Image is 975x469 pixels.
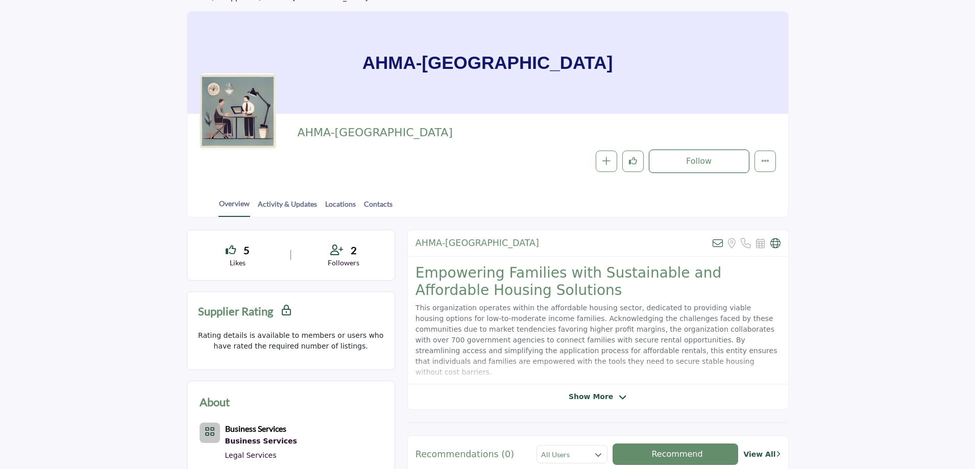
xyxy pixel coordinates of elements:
a: Business Services [225,425,286,433]
h2: AHMA-WA [416,238,539,249]
h2: Recommendations (0) [416,449,514,460]
b: Business Services [225,424,286,433]
a: Legal Services [225,451,277,459]
button: More details [754,151,776,172]
h2: AHMA-[GEOGRAPHIC_DATA] [297,126,578,139]
p: Followers [305,258,382,268]
span: Show More [569,391,613,402]
button: Like [622,151,644,172]
h1: AHMA-[GEOGRAPHIC_DATA] [362,12,613,114]
p: Rating details is available to members or users who have rated the required number of listings. [198,330,384,352]
button: Recommend [613,443,739,465]
a: Locations [325,199,356,216]
h2: All Users [541,450,570,460]
a: Contacts [363,199,393,216]
a: Activity & Updates [257,199,318,216]
span: 5 [243,242,250,258]
h2: About [200,393,230,410]
button: All Users [537,445,607,463]
a: Business Services [225,435,297,448]
button: Follow [649,150,749,173]
p: This organization operates within the affordable housing sector, dedicated to providing viable ho... [416,303,781,378]
h2: Empowering Families with Sustainable and Affordable Housing Solutions [416,264,781,299]
h2: Supplier Rating [198,303,273,319]
button: Category Icon [200,423,220,443]
span: 2 [351,242,357,258]
a: Overview [218,198,250,217]
span: Recommend [651,449,702,459]
p: Likes [200,258,277,268]
a: View All [743,449,780,460]
div: Solutions to enhance operations, streamline processes, and support financial and legal aspects of... [225,435,297,448]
